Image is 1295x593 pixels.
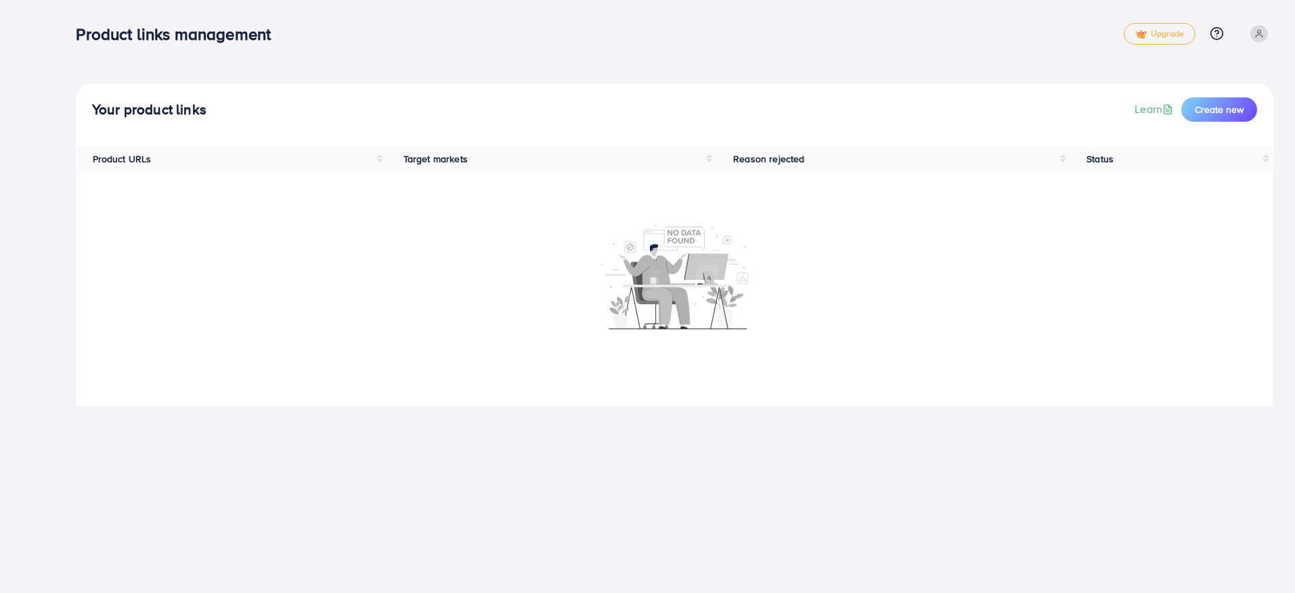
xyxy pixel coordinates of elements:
span: Status [1087,152,1114,166]
span: Create new [1195,103,1244,116]
span: Product URLs [93,152,152,166]
a: Learn [1135,101,1176,117]
img: tick [1135,30,1147,39]
h4: Your product links [92,101,206,118]
h3: Product links management [76,24,282,44]
a: tickUpgrade [1124,23,1195,45]
img: No account [601,223,749,329]
span: Upgrade [1135,29,1184,39]
button: Create new [1181,97,1257,122]
span: Reason rejected [733,152,804,166]
span: Target markets [403,152,468,166]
